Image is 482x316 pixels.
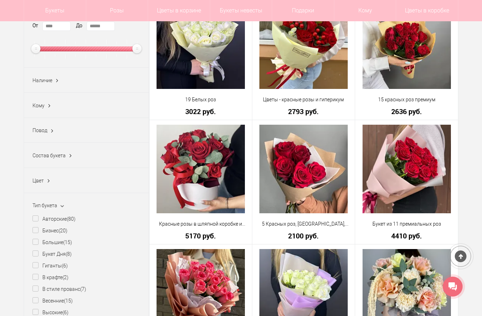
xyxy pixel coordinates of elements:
[33,286,86,293] label: В стиле прованс
[33,215,76,223] label: Авторские
[66,251,72,257] ins: (8)
[62,263,68,269] ins: (6)
[157,0,245,89] img: 19 Белых роз
[360,96,453,103] a: 15 красных роз премиум
[33,103,45,108] span: Кому
[33,203,57,208] span: Тип букета
[33,274,69,281] label: В крафте
[33,297,73,305] label: Весенние
[63,275,69,280] ins: (2)
[33,250,72,258] label: Букет Дня
[63,239,72,245] ins: (15)
[80,286,86,292] ins: (7)
[259,0,348,89] img: Цветы - красные розы и гиперикум
[33,78,52,83] span: Наличие
[360,220,453,228] a: Букет из 11 премиальных роз
[360,232,453,239] a: 4410 руб.
[33,22,38,29] label: От
[257,220,351,228] a: 5 Красных роз, [GEOGRAPHIC_DATA], крупный бутон
[33,153,66,158] span: Состав букета
[257,232,351,239] a: 2100 руб.
[33,262,68,270] label: Гиганты
[64,298,73,304] ins: (15)
[257,108,351,115] a: 2793 руб.
[33,178,44,184] span: Цвет
[259,125,348,213] img: 5 Красных роз, Эквадор, крупный бутон
[33,128,47,133] span: Повод
[154,220,247,228] a: Красные розы в шляпной коробке и зелень
[363,125,451,213] img: Букет из 11 премиальных роз
[33,239,72,246] label: Большие
[154,108,247,115] a: 3022 руб.
[67,216,76,222] ins: (80)
[76,22,82,29] label: До
[59,228,67,233] ins: (20)
[154,96,247,103] a: 19 Белых роз
[157,125,245,213] img: Красные розы в шляпной коробке и зелень
[33,227,67,235] label: Бизнес
[360,108,453,115] a: 2636 руб.
[363,0,451,89] img: 15 красных роз премиум
[154,232,247,239] a: 5170 руб.
[63,310,69,315] ins: (6)
[257,96,351,103] a: Цветы - красные розы и гиперикум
